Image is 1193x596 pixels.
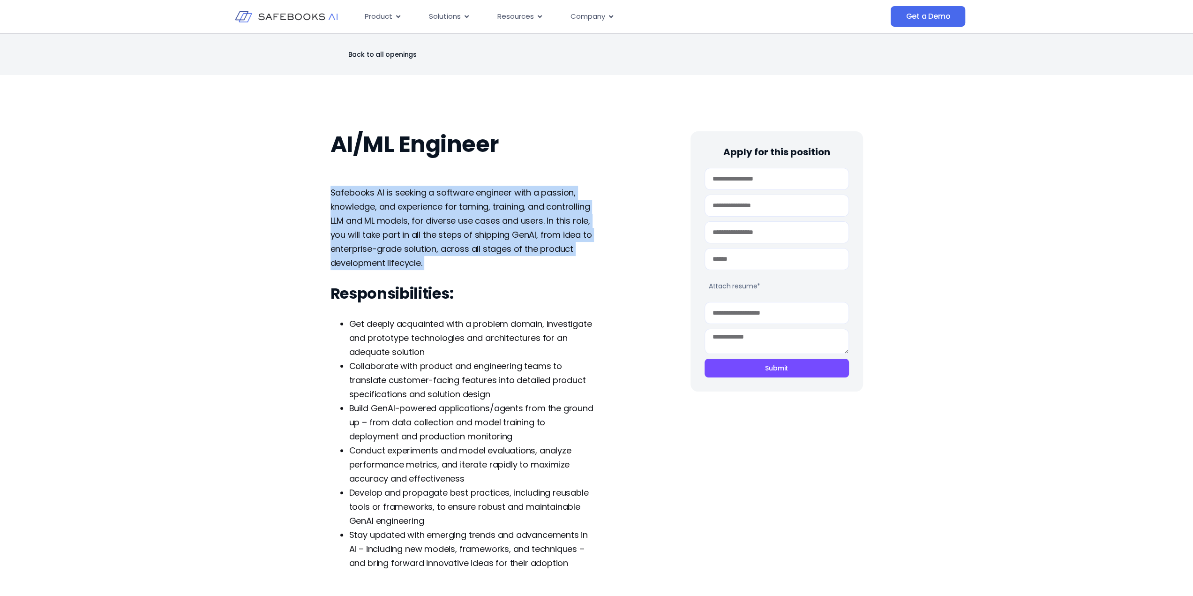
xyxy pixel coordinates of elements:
[349,318,592,358] span: Get deeply acquainted with a problem domain, investigate and prototype technologies and architect...
[330,131,595,158] h1: AI/ML Engineer
[570,11,605,22] span: Company
[330,284,595,303] h3: Responsibilities:
[349,529,588,569] span: Stay updated with emerging trends and advancements in AI – including new models, frameworks, and ...
[705,359,849,377] button: Submit
[349,360,586,400] span: Collaborate with product and engineering teams to translate customer-facing features into detaile...
[349,487,589,527] span: Develop and propagate best practices, including reusable tools or frameworks, to ensure robust an...
[429,11,461,22] span: Solutions
[365,11,392,22] span: Product
[906,12,950,21] span: Get a Demo
[705,145,849,158] h4: Apply for this position
[349,445,571,484] span: Conduct experiments and model evaluations, analyze performance metrics, and iterate rapidly to ma...
[357,8,797,26] nav: Menu
[891,6,965,27] a: Get a Demo
[497,11,534,22] span: Resources
[357,8,797,26] div: Menu Toggle
[765,363,788,373] span: Submit
[330,48,417,61] a: Back to all openings
[330,187,592,269] span: Safebooks AI is seeking a software engineer with a passion, knowledge, and experience for taming,...
[349,402,593,442] span: Build GenAI-powered applications/agents from the ground up – from data collection and model train...
[705,168,849,382] form: Careers Form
